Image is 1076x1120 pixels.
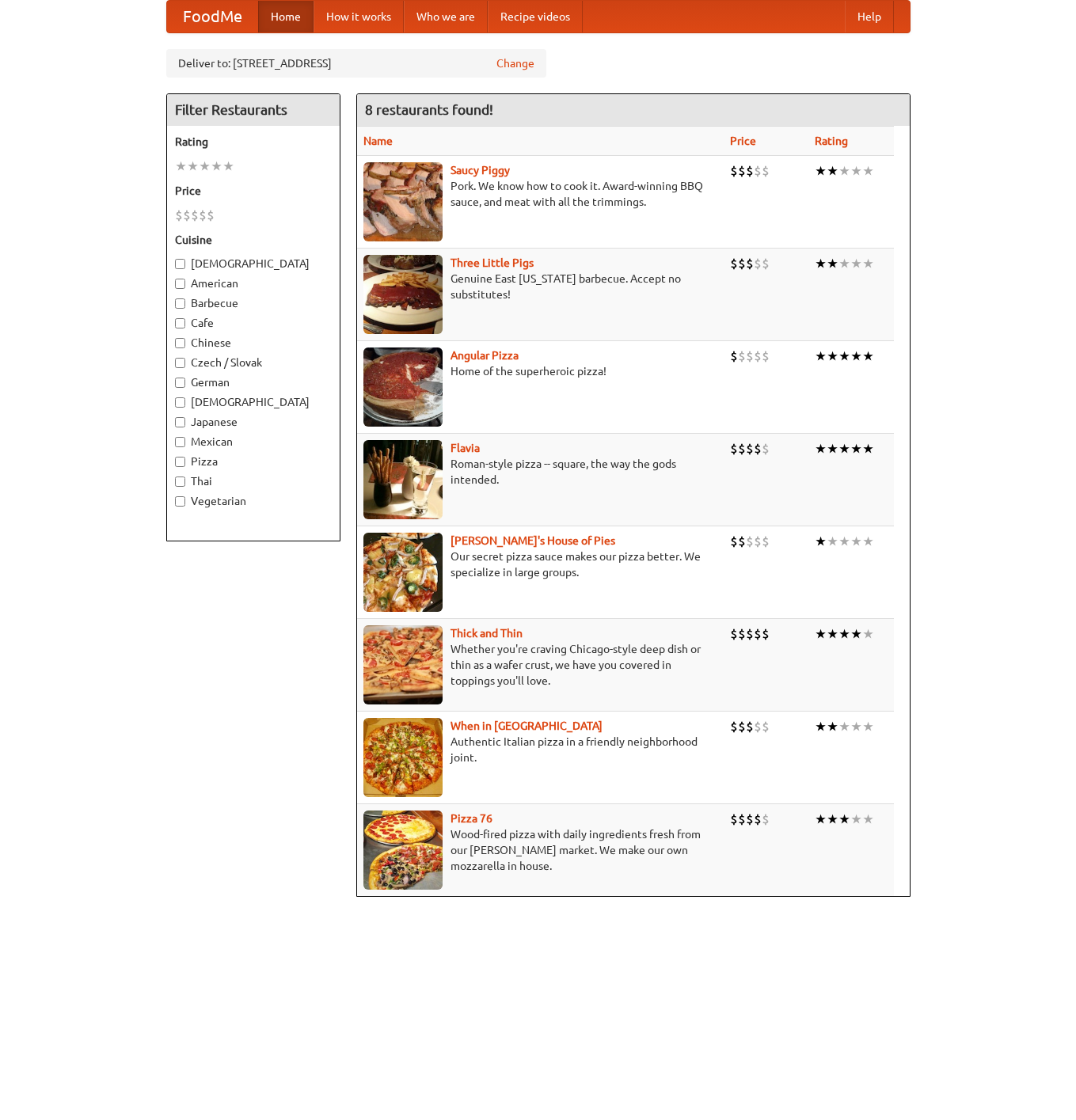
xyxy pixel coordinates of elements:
[738,533,746,550] li: $
[862,440,874,457] li: ★
[862,533,874,550] li: ★
[175,295,332,311] label: Barbecue
[754,718,762,735] li: $
[827,811,838,828] li: ★
[451,812,492,825] b: Pizza 76
[850,625,862,643] li: ★
[175,454,332,469] label: Pizza
[738,440,746,457] li: $
[187,158,199,175] li: ★
[862,625,874,643] li: ★
[762,533,770,550] li: $
[730,135,756,147] a: Price
[175,473,332,489] label: Thai
[850,255,862,272] li: ★
[754,533,762,550] li: $
[167,94,340,126] h4: Filter Restaurants
[838,811,850,828] li: ★
[862,255,874,272] li: ★
[762,255,770,272] li: $
[730,533,738,550] li: $
[827,625,838,643] li: ★
[175,397,185,408] input: [DEMOGRAPHIC_DATA]
[838,533,850,550] li: ★
[746,533,754,550] li: $
[730,811,738,828] li: $
[363,271,718,302] p: Genuine East [US_STATE] barbecue. Accept no substitutes!
[850,347,862,365] li: ★
[827,162,838,180] li: ★
[175,315,332,331] label: Cafe
[451,627,523,640] b: Thick and Thin
[845,1,894,32] a: Help
[363,641,718,689] p: Whether you're craving Chicago-style deep dish or thin as a wafer crust, we have you covered in t...
[754,255,762,272] li: $
[838,255,850,272] li: ★
[754,347,762,365] li: $
[862,162,874,180] li: ★
[738,255,746,272] li: $
[451,349,519,362] a: Angular Pizza
[451,256,534,269] b: Three Little Pigs
[762,347,770,365] li: $
[827,255,838,272] li: ★
[862,347,874,365] li: ★
[730,162,738,180] li: $
[738,811,746,828] li: $
[451,719,603,732] a: When in [GEOGRAPHIC_DATA]
[730,440,738,457] li: $
[738,718,746,735] li: $
[754,625,762,643] li: $
[175,338,185,348] input: Chinese
[838,440,850,457] li: ★
[207,207,215,224] li: $
[175,417,185,427] input: Japanese
[746,625,754,643] li: $
[730,718,738,735] li: $
[496,55,534,71] a: Change
[191,207,199,224] li: $
[258,1,314,32] a: Home
[211,158,222,175] li: ★
[827,718,838,735] li: ★
[175,496,185,507] input: Vegetarian
[746,347,754,365] li: $
[175,298,185,309] input: Barbecue
[363,625,443,704] img: thick.jpg
[850,162,862,180] li: ★
[175,437,185,447] input: Mexican
[815,255,827,272] li: ★
[730,347,738,365] li: $
[827,533,838,550] li: ★
[363,178,718,210] p: Pork. We know how to cook it. Award-winning BBQ sauce, and meat with all the trimmings.
[199,158,211,175] li: ★
[451,442,480,454] a: Flavia
[175,335,332,351] label: Chinese
[746,811,754,828] li: $
[754,440,762,457] li: $
[451,164,510,177] b: Saucy Piggy
[363,734,718,765] p: Authentic Italian pizza in a friendly neighborhood joint.
[754,162,762,180] li: $
[815,347,827,365] li: ★
[746,718,754,735] li: $
[363,718,443,797] img: wheninrome.jpg
[363,549,718,580] p: Our secret pizza sauce makes our pizza better. We specialize in large groups.
[827,347,838,365] li: ★
[175,358,185,368] input: Czech / Slovak
[175,374,332,390] label: German
[175,259,185,269] input: [DEMOGRAPHIC_DATA]
[762,162,770,180] li: $
[746,440,754,457] li: $
[175,256,332,271] label: [DEMOGRAPHIC_DATA]
[850,533,862,550] li: ★
[175,493,332,509] label: Vegetarian
[175,232,332,248] h5: Cuisine
[850,811,862,828] li: ★
[815,162,827,180] li: ★
[827,440,838,457] li: ★
[175,275,332,291] label: American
